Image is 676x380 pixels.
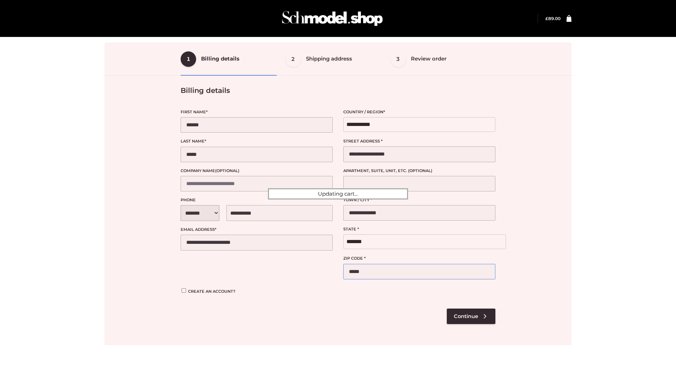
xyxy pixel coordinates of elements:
bdi: 89.00 [545,16,561,21]
img: Schmodel Admin 964 [280,5,385,32]
span: £ [545,16,548,21]
a: £89.00 [545,16,561,21]
div: Updating cart... [268,188,408,199]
